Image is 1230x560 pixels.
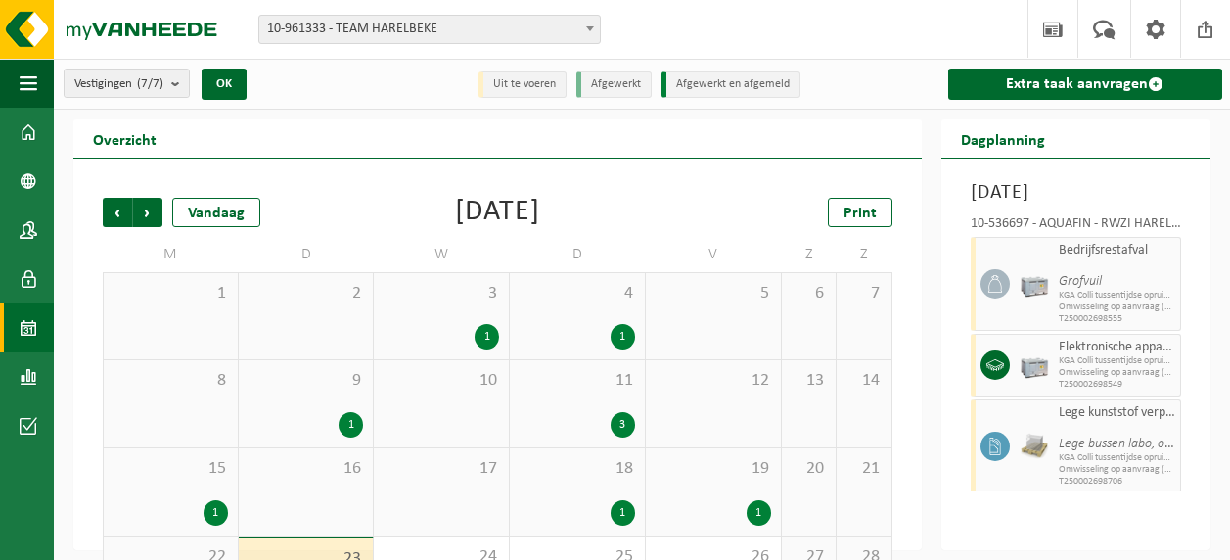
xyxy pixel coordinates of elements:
span: Elektronische apparatuur - overige (OVE) [1059,340,1176,355]
div: 1 [611,500,635,526]
a: Print [828,198,892,227]
li: Uit te voeren [478,71,567,98]
button: Vestigingen(7/7) [64,69,190,98]
td: D [510,237,646,272]
li: Afgewerkt [576,71,652,98]
span: 4 [520,283,635,304]
span: 7 [846,283,882,304]
div: 1 [611,324,635,350]
span: 15 [114,458,228,480]
span: 10 [384,370,499,392]
td: Z [782,237,837,272]
span: Vorige [103,198,132,227]
span: 13 [792,370,826,392]
div: 1 [204,500,228,526]
span: Omwisseling op aanvraag (excl. voorrijkost) [1059,302,1176,313]
span: 5 [656,283,771,304]
span: 19 [656,458,771,480]
span: 10-961333 - TEAM HARELBEKE [259,16,600,43]
i: Lege bussen labo, olie, ... [1059,437,1192,451]
span: 1 [114,283,228,304]
button: OK [202,69,247,100]
span: 17 [384,458,499,480]
div: 3 [611,412,635,438]
span: KGA Colli tussentijdse opruiming [1059,355,1176,367]
td: M [103,237,239,272]
span: KGA Colli tussentijdse opruiming [1059,290,1176,302]
li: Afgewerkt en afgemeld [661,71,800,98]
div: 1 [339,412,363,438]
span: KGA Colli tussentijdse opruiming [1059,452,1176,464]
span: 6 [792,283,826,304]
span: Lege kunststof verpakkingen van gevaarlijke stoffen [1059,405,1176,421]
div: Vandaag [172,198,260,227]
i: Grofvuil [1059,274,1102,289]
td: W [374,237,510,272]
span: 14 [846,370,882,392]
span: 12 [656,370,771,392]
h2: Overzicht [73,119,176,158]
span: Print [843,206,877,221]
div: [DATE] [455,198,540,227]
span: 20 [792,458,826,480]
span: 9 [249,370,364,392]
span: Omwisseling op aanvraag (excl. voorrijkost) [1059,464,1176,476]
span: T250002698555 [1059,313,1176,325]
div: 1 [747,500,771,526]
img: PB-LB-0680-HPE-GY-11 [1020,269,1049,299]
span: 8 [114,370,228,392]
a: Extra taak aanvragen [948,69,1223,100]
span: T250002698549 [1059,379,1176,391]
h2: Dagplanning [941,119,1065,158]
img: PB-LB-0680-HPE-GY-11 [1020,350,1049,380]
span: Vestigingen [74,70,163,99]
span: Bedrijfsrestafval [1059,243,1176,258]
h3: [DATE] [971,178,1182,208]
td: V [646,237,782,272]
span: 18 [520,458,635,480]
span: T250002698706 [1059,476,1176,488]
span: 2 [249,283,364,304]
td: D [239,237,375,272]
td: Z [837,237,892,272]
count: (7/7) [137,77,163,90]
span: Omwisseling op aanvraag (excl. voorrijkost) [1059,367,1176,379]
span: 3 [384,283,499,304]
span: 16 [249,458,364,480]
span: 21 [846,458,882,480]
div: 1 [475,324,499,350]
span: 10-961333 - TEAM HARELBEKE [258,15,601,44]
span: 11 [520,370,635,392]
span: Volgende [133,198,162,227]
div: 10-536697 - AQUAFIN - RWZI HARELBEKE (KP12) - [GEOGRAPHIC_DATA] [971,217,1182,237]
img: LP-PA-00000-WDN-11 [1020,432,1049,461]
